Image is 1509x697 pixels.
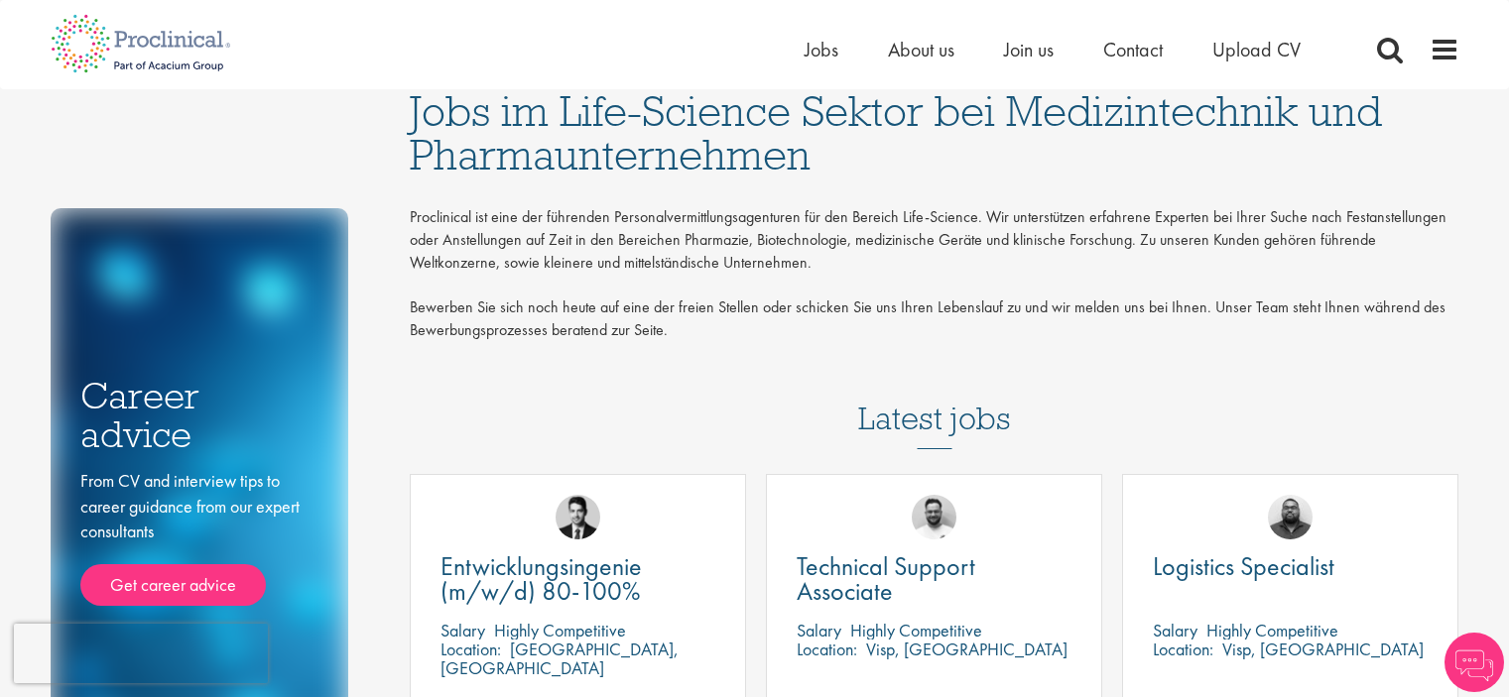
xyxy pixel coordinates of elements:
[1153,619,1197,641] span: Salary
[440,549,642,608] span: Entwicklungsingenie (m/w/d) 80-100%
[805,37,838,62] a: Jobs
[1153,554,1428,579] a: Logistics Specialist
[1004,37,1054,62] a: Join us
[1103,37,1163,62] a: Contact
[1268,495,1313,539] img: Ashley Bennett
[14,624,268,683] iframe: reCAPTCHA
[556,495,600,539] img: Thomas Wenig
[797,549,975,608] span: Technical Support Associate
[440,638,501,660] span: Location:
[80,468,318,606] div: From CV and interview tips to career guidance from our expert consultants
[410,206,1459,342] p: Proclinical ist eine der führenden Personalvermittlungsagenturen für den Bereich Life-Science. Wi...
[912,495,956,539] img: Emile De Beer
[1153,638,1213,660] span: Location:
[1153,549,1334,583] span: Logistics Specialist
[797,638,857,660] span: Location:
[866,638,1068,660] p: Visp, [GEOGRAPHIC_DATA]
[494,619,626,641] p: Highly Competitive
[850,619,982,641] p: Highly Competitive
[440,554,715,604] a: Entwicklungsingenie (m/w/d) 80-100%
[1222,638,1424,660] p: Visp, [GEOGRAPHIC_DATA]
[1445,633,1504,692] img: Chatbot
[440,638,679,679] p: [GEOGRAPHIC_DATA], [GEOGRAPHIC_DATA]
[410,84,1382,181] span: Jobs im Life-Science Sektor bei Medizintechnik und Pharmaunternehmen
[80,564,266,606] a: Get career advice
[80,377,318,453] h3: Career advice
[1212,37,1301,62] a: Upload CV
[440,619,485,641] span: Salary
[797,554,1071,604] a: Technical Support Associate
[797,619,841,641] span: Salary
[858,352,1011,449] h3: Latest jobs
[888,37,954,62] a: About us
[1206,619,1338,641] p: Highly Competitive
